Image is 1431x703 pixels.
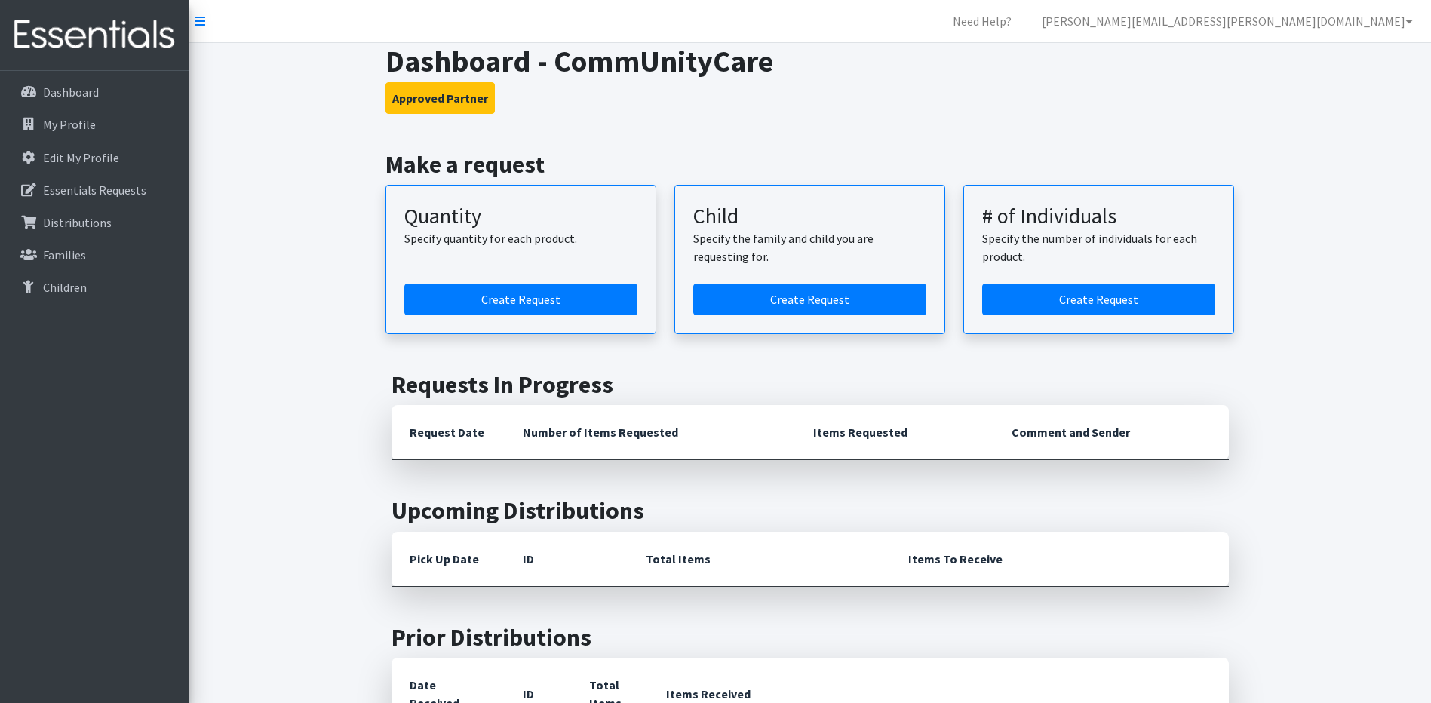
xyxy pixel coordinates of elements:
h3: Quantity [404,204,637,229]
h2: Requests In Progress [392,370,1229,399]
a: Essentials Requests [6,175,183,205]
th: Items To Receive [890,532,1229,587]
p: Families [43,247,86,262]
a: Need Help? [941,6,1024,36]
th: Number of Items Requested [505,405,796,460]
h2: Make a request [385,150,1234,179]
th: Items Requested [795,405,993,460]
h3: Child [693,204,926,229]
th: Total Items [628,532,890,587]
h2: Prior Distributions [392,623,1229,652]
h3: # of Individuals [982,204,1215,229]
p: Specify the number of individuals for each product. [982,229,1215,266]
a: Children [6,272,183,302]
a: Dashboard [6,77,183,107]
p: Specify the family and child you are requesting for. [693,229,926,266]
p: Essentials Requests [43,183,146,198]
a: Create a request for a child or family [693,284,926,315]
p: Children [43,280,87,295]
img: HumanEssentials [6,10,183,60]
a: Create a request by number of individuals [982,284,1215,315]
h2: Upcoming Distributions [392,496,1229,525]
a: Create a request by quantity [404,284,637,315]
th: Request Date [392,405,505,460]
p: Edit My Profile [43,150,119,165]
a: Edit My Profile [6,143,183,173]
a: Distributions [6,207,183,238]
th: Pick Up Date [392,532,505,587]
a: My Profile [6,109,183,140]
button: Approved Partner [385,82,495,114]
a: Families [6,240,183,270]
p: Dashboard [43,84,99,100]
th: Comment and Sender [993,405,1228,460]
p: Distributions [43,215,112,230]
h1: Dashboard - CommUnityCare [385,43,1234,79]
th: ID [505,532,628,587]
p: Specify quantity for each product. [404,229,637,247]
a: [PERSON_NAME][EMAIL_ADDRESS][PERSON_NAME][DOMAIN_NAME] [1030,6,1425,36]
p: My Profile [43,117,96,132]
